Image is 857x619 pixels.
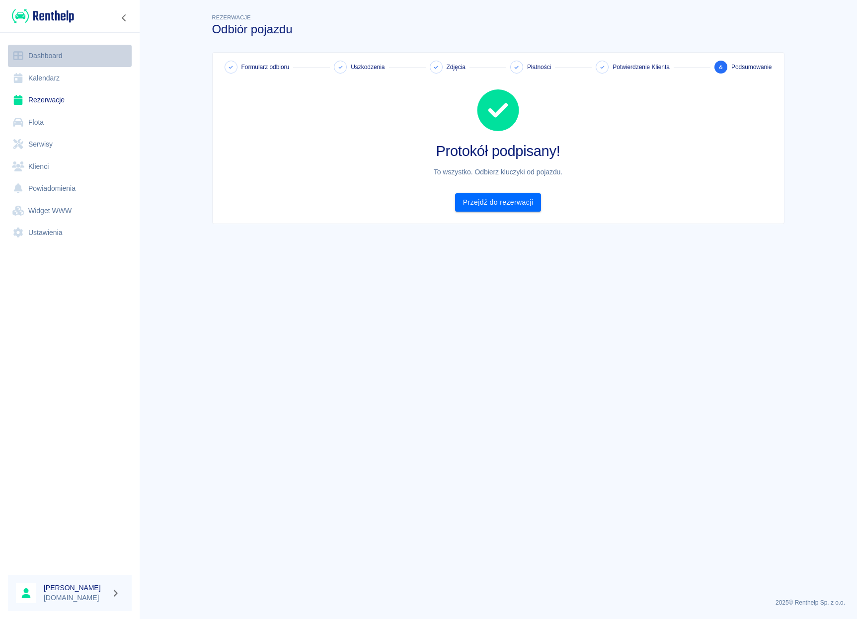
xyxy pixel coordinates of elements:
a: Ustawienia [8,222,132,244]
button: Zwiń nawigację [117,11,132,24]
span: Płatności [527,63,551,72]
span: Formularz odbioru [241,63,290,72]
a: Kalendarz [8,67,132,89]
a: Serwisy [8,133,132,155]
h6: [PERSON_NAME] [44,583,107,593]
span: 6 [719,62,722,73]
a: Dashboard [8,45,132,67]
span: Uszkodzenia [351,63,385,72]
span: Rezerwacje [212,14,251,20]
a: Flota [8,111,132,134]
span: Zdjęcia [447,63,466,72]
p: 2025 © Renthelp Sp. z o.o. [151,598,845,607]
a: Widget WWW [8,200,132,222]
a: Klienci [8,155,132,178]
h2: Protokół podpisany! [221,143,776,159]
h6: To wszystko. Odbierz kluczyki od pojazdu. [221,167,776,177]
p: [DOMAIN_NAME] [44,593,107,603]
a: Rezerwacje [8,89,132,111]
a: Powiadomienia [8,177,132,200]
a: Renthelp logo [8,8,74,24]
a: Przejdź do rezerwacji [455,193,541,212]
span: Potwierdzenie Klienta [613,63,670,72]
img: Renthelp logo [12,8,74,24]
h3: Odbiór pojazdu [212,22,784,36]
span: Podsumowanie [731,63,772,72]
